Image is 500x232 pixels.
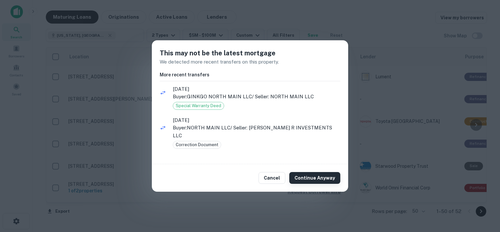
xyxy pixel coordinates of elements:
[160,71,340,78] h6: More recent transfers
[259,172,285,184] button: Cancel
[173,102,224,110] div: Special Warranty Deed
[173,85,340,93] span: [DATE]
[173,124,340,139] p: Buyer: NORTH MAIN LLC / Seller: [PERSON_NAME] R INVESTMENTS LLC
[173,155,340,163] span: [DATE]
[173,116,340,124] span: [DATE]
[173,142,221,148] span: Correction Document
[160,58,340,66] p: We detected more recent transfers on this property.
[173,103,224,109] span: Special Warranty Deed
[289,172,340,184] button: Continue Anyway
[467,180,500,211] iframe: Chat Widget
[160,48,340,58] h5: This may not be the latest mortgage
[173,93,340,101] p: Buyer: GINKGO NORTH MAIN LLC / Seller: NORTH MAIN LLC
[173,141,221,149] div: Correction Document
